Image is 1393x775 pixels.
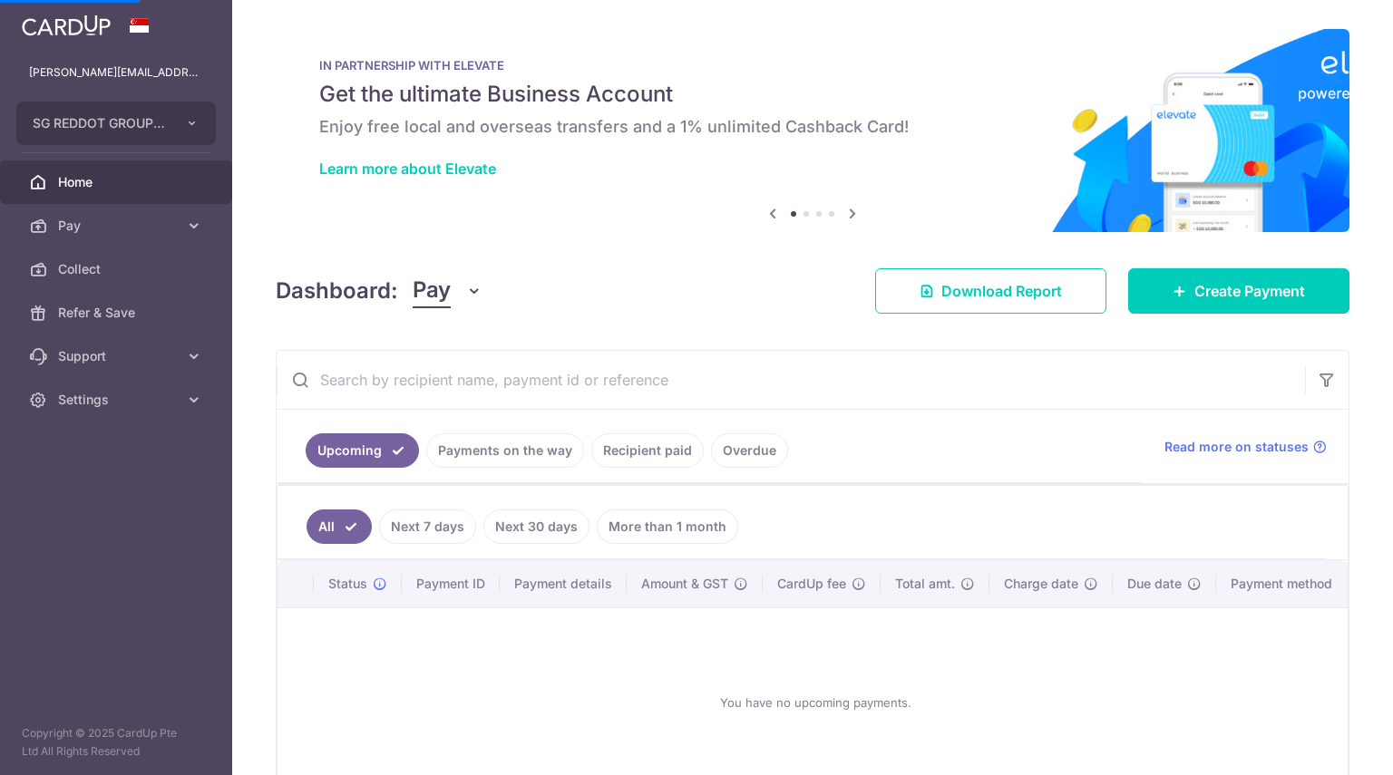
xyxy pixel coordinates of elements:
[58,217,178,235] span: Pay
[1127,575,1182,593] span: Due date
[16,102,216,145] button: SG REDDOT GROUP PTE. LTD.
[1194,280,1305,302] span: Create Payment
[33,114,167,132] span: SG REDDOT GROUP PTE. LTD.
[413,274,482,308] button: Pay
[1164,438,1309,456] span: Read more on statuses
[711,433,788,468] a: Overdue
[58,304,178,322] span: Refer & Save
[1004,575,1078,593] span: Charge date
[777,575,846,593] span: CardUp fee
[1277,721,1375,766] iframe: Opens a widget where you can find more information
[319,160,496,178] a: Learn more about Elevate
[597,509,738,544] a: More than 1 month
[402,560,500,607] th: Payment ID
[1216,560,1354,607] th: Payment method
[641,575,728,593] span: Amount & GST
[319,58,1306,73] p: IN PARTNERSHIP WITH ELEVATE
[500,560,627,607] th: Payment details
[58,173,178,191] span: Home
[426,433,584,468] a: Payments on the way
[58,260,178,278] span: Collect
[276,275,398,307] h4: Dashboard:
[413,274,451,308] span: Pay
[29,63,203,82] p: [PERSON_NAME][EMAIL_ADDRESS][PERSON_NAME][DOMAIN_NAME]
[58,391,178,409] span: Settings
[276,29,1349,232] img: Renovation banner
[895,575,955,593] span: Total amt.
[875,268,1106,314] a: Download Report
[22,15,111,36] img: CardUp
[941,280,1062,302] span: Download Report
[277,351,1305,409] input: Search by recipient name, payment id or reference
[306,433,419,468] a: Upcoming
[328,575,367,593] span: Status
[591,433,704,468] a: Recipient paid
[1164,438,1327,456] a: Read more on statuses
[1128,268,1349,314] a: Create Payment
[379,509,476,544] a: Next 7 days
[319,80,1306,109] h5: Get the ultimate Business Account
[307,509,372,544] a: All
[483,509,589,544] a: Next 30 days
[319,116,1306,138] h6: Enjoy free local and overseas transfers and a 1% unlimited Cashback Card!
[58,347,178,365] span: Support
